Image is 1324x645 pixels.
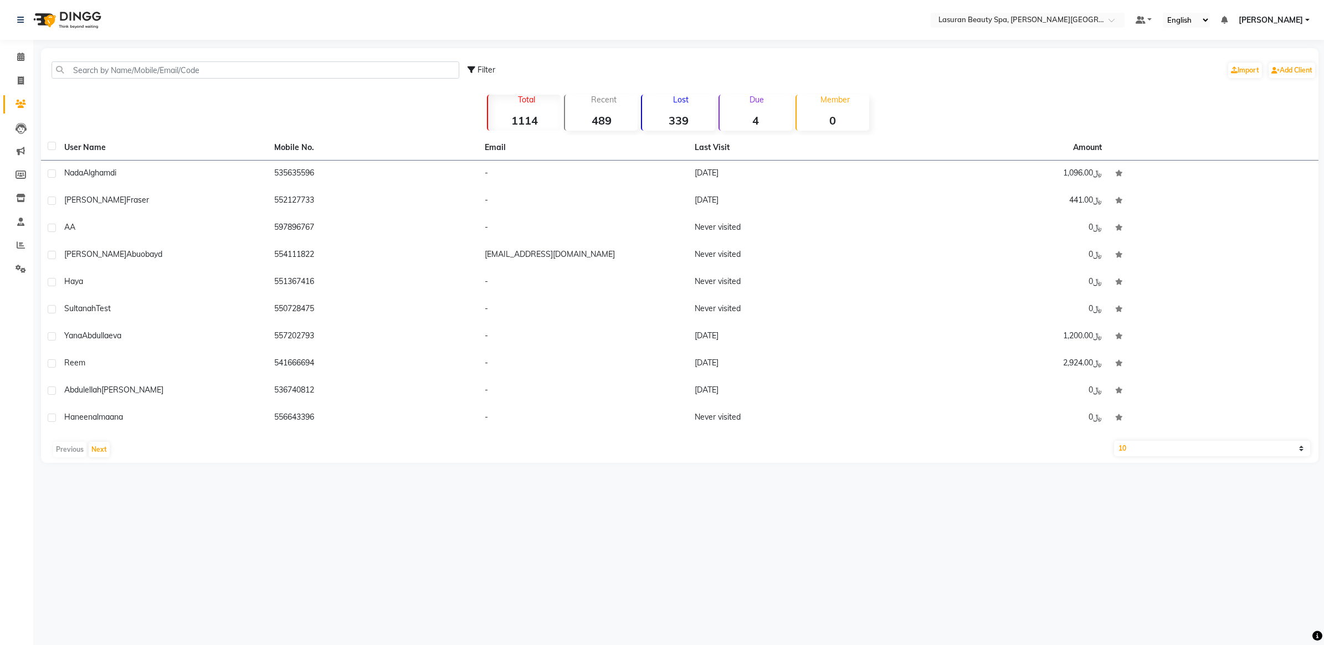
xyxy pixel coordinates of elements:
td: [DATE] [688,161,898,188]
span: Fraser [126,195,149,205]
th: Mobile No. [268,135,478,161]
p: Total [492,95,561,105]
span: Abdullaeva [82,331,121,340]
button: Next [89,442,110,457]
span: Test [96,303,111,313]
span: haneen [64,412,93,422]
td: Never visited [688,296,898,323]
span: Sultanah [64,303,96,313]
span: almaana [93,412,123,422]
td: [DATE] [688,350,898,378]
td: ﷼0 [898,242,1108,269]
td: - [478,188,688,215]
th: Amount [1066,135,1109,160]
td: [DATE] [688,323,898,350]
a: Add Client [1269,63,1315,78]
p: Due [722,95,792,105]
th: User Name [58,135,268,161]
span: A [70,222,75,232]
span: [PERSON_NAME] [64,195,126,205]
td: Never visited [688,242,898,269]
span: [PERSON_NAME] [101,385,163,395]
td: 552127733 [268,188,478,215]
strong: 339 [642,113,715,127]
p: Member [801,95,869,105]
span: A [64,222,70,232]
td: ﷼1,096.00 [898,161,1108,188]
input: Search by Name/Mobile/Email/Code [52,61,459,79]
span: Alghamdi [83,168,116,178]
td: - [478,405,688,432]
a: Import [1228,63,1262,78]
span: Yana [64,331,82,340]
td: [EMAIL_ADDRESS][DOMAIN_NAME] [478,242,688,269]
td: ﷼0 [898,296,1108,323]
td: ﷼2,924.00 [898,350,1108,378]
td: 554111822 [268,242,478,269]
td: 541666694 [268,350,478,378]
td: 550728475 [268,296,478,323]
td: ﷼0 [898,269,1108,296]
span: [PERSON_NAME] [1239,14,1303,26]
td: 556643396 [268,405,478,432]
td: - [478,161,688,188]
td: [DATE] [688,378,898,405]
td: 535635596 [268,161,478,188]
td: Never visited [688,405,898,432]
td: - [478,296,688,323]
span: Nada [64,168,83,178]
span: Filter [478,65,495,75]
td: 597896767 [268,215,478,242]
span: [PERSON_NAME] [64,249,126,259]
p: Lost [646,95,715,105]
span: haya [64,276,83,286]
td: - [478,215,688,242]
p: Recent [569,95,638,105]
td: Never visited [688,269,898,296]
strong: 4 [720,113,792,127]
td: [DATE] [688,188,898,215]
span: Reem [64,358,85,368]
td: 557202793 [268,323,478,350]
td: 551367416 [268,269,478,296]
td: - [478,269,688,296]
td: Never visited [688,215,898,242]
td: ﷼0 [898,405,1108,432]
td: ﷼441.00 [898,188,1108,215]
th: Email [478,135,688,161]
td: - [478,350,688,378]
span: Abuobayd [126,249,162,259]
th: Last Visit [688,135,898,161]
td: ﷼0 [898,215,1108,242]
td: ﷼0 [898,378,1108,405]
strong: 1114 [488,113,561,127]
td: ﷼1,200.00 [898,323,1108,350]
td: 536740812 [268,378,478,405]
td: - [478,378,688,405]
span: Abdulellah [64,385,101,395]
strong: 0 [797,113,869,127]
img: logo [28,4,104,35]
strong: 489 [565,113,638,127]
td: - [478,323,688,350]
